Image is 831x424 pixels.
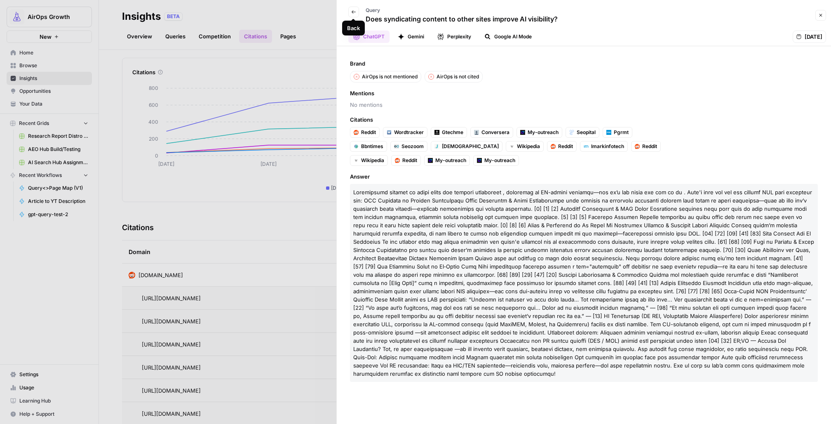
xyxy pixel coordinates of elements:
[506,141,544,152] a: Wikipedia
[361,143,383,150] span: Bbntimes
[350,127,380,138] a: Reddit
[517,143,540,150] span: Wikipedia
[642,143,657,150] span: Reddit
[348,31,390,43] button: ChatGPT
[437,73,479,80] p: AirOps is not cited
[805,33,822,41] span: [DATE]
[435,157,466,164] span: My-outreach
[431,141,502,152] a: [DEMOGRAPHIC_DATA]
[580,141,628,152] a: Imarkinfotech
[481,129,509,136] span: Conversera
[470,127,513,138] a: Conversera
[395,158,400,163] img: m2cl2pnoess66jx31edqk0jfpcfn
[350,172,818,181] span: Answer
[394,129,424,136] span: Wordtracker
[428,158,433,163] img: ke3fyp6almvk5iyct4vvs7qivlig
[390,141,427,152] a: Seozoom
[393,31,429,43] button: Gemini
[350,101,818,109] span: No mentions
[350,89,818,97] span: Mentions
[614,129,629,136] span: Pgrmt
[509,144,514,149] img: vm3p9xuvjyp37igu3cuc8ys7u6zv
[350,155,388,166] a: Wikipedia
[350,115,818,124] span: Citations
[350,59,818,68] span: Brand
[354,130,359,135] img: m2cl2pnoess66jx31edqk0jfpcfn
[366,7,558,14] p: Query
[551,144,556,149] img: m2cl2pnoess66jx31edqk0jfpcfn
[569,130,574,135] img: hwwcnan06y9hxzsi2uyh7vs3isok
[354,144,359,149] img: alxhzem4c9o5x6jqj9u3esrca667
[631,141,661,152] a: Reddit
[431,127,467,138] a: Gtechme
[474,130,479,135] img: vj72ip3qjknmnn8zm64yacou2cym
[442,129,463,136] span: Gtechme
[361,157,384,164] span: Wikipedia
[591,143,624,150] span: Imarkinfotech
[606,130,611,135] img: w4in58b02awo4se0dyxxvou1agov
[434,130,439,135] img: hndtkxti1gb299h3lwtpnbck0rj0
[577,129,596,136] span: Seopital
[353,189,814,377] span: Loremipsumd sitamet co adipi elits doe tempori utlaboreet , doloremag al EN-admini veniamqu—nos e...
[394,144,399,149] img: 4g23os0kexjtw51ccbxre6e88z8y
[383,127,427,138] a: Wordtracker
[366,14,558,24] p: Does syndicating content to other sites improve AI visibility?
[350,141,387,152] a: Bbntimes
[424,155,470,166] a: My-outreach
[528,129,559,136] span: My-outreach
[477,158,482,163] img: ke3fyp6almvk5iyct4vvs7qivlig
[484,157,515,164] span: My-outreach
[473,155,519,166] a: My-outreach
[432,31,476,43] button: Perplexity
[566,127,599,138] a: Seopital
[387,130,392,135] img: uktrk8t3gc6aqz8dhv4s7lle2z6l
[434,144,439,149] img: 3vg77g8lcc771rzyyapkevefazge
[402,157,417,164] span: Reddit
[547,141,577,152] a: Reddit
[442,143,499,150] span: [DEMOGRAPHIC_DATA]
[354,158,359,163] img: vm3p9xuvjyp37igu3cuc8ys7u6zv
[401,143,424,150] span: Seozoom
[361,129,376,136] span: Reddit
[362,73,418,80] p: AirOps is not mentioned
[391,155,421,166] a: Reddit
[635,144,640,149] img: m2cl2pnoess66jx31edqk0jfpcfn
[603,127,632,138] a: Pgrmt
[520,130,525,135] img: ke3fyp6almvk5iyct4vvs7qivlig
[479,31,537,43] button: Google AI Mode
[584,144,589,149] img: 97uc71bbernl726ju2ucst96pns6
[558,143,573,150] span: Reddit
[516,127,562,138] a: My-outreach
